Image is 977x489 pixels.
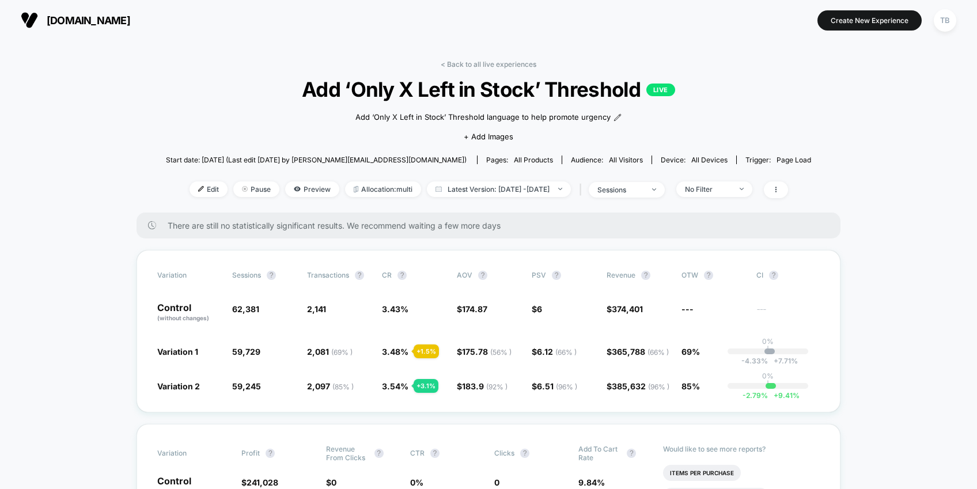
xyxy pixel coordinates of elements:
[266,449,275,458] button: ?
[436,186,442,192] img: calendar
[486,156,553,164] div: Pages:
[652,156,736,164] span: Device:
[198,186,204,192] img: edit
[647,348,669,357] span: ( 66 % )
[232,304,259,314] span: 62,381
[930,9,960,32] button: TB
[486,382,508,391] span: ( 92 % )
[767,346,769,354] p: |
[464,132,513,141] span: + Add Images
[307,304,326,314] span: 2,141
[612,381,669,391] span: 385,632
[427,181,571,197] span: Latest Version: [DATE] - [DATE]
[462,381,508,391] span: 183.9
[767,380,769,389] p: |
[247,477,278,487] span: 241,028
[326,445,369,462] span: Revenue From Clicks
[382,347,408,357] span: 3.48 %
[681,381,700,391] span: 85%
[157,314,209,321] span: (without changes)
[494,477,499,487] span: 0
[462,304,487,314] span: 174.87
[556,382,577,391] span: ( 96 % )
[514,156,553,164] span: all products
[609,156,643,164] span: All Visitors
[597,185,643,194] div: sessions
[537,381,577,391] span: 6.51
[331,477,336,487] span: 0
[414,379,438,393] div: + 3.1 %
[410,477,423,487] span: 0 %
[537,304,542,314] span: 6
[233,181,279,197] span: Pause
[537,347,577,357] span: 6.12
[663,445,820,453] p: Would like to see more reports?
[571,156,643,164] div: Audience:
[382,381,408,391] span: 3.54 %
[555,348,577,357] span: ( 66 % )
[612,304,643,314] span: 374,401
[241,477,278,487] span: $
[762,372,774,380] p: 0%
[532,347,577,357] span: $
[462,347,512,357] span: 175.78
[769,271,778,280] button: ?
[774,391,778,400] span: +
[430,449,440,458] button: ?
[374,449,384,458] button: ?
[457,304,487,314] span: $
[307,271,349,279] span: Transactions
[166,156,467,164] span: Start date: [DATE] (Last edit [DATE] by [PERSON_NAME][EMAIL_ADDRESS][DOMAIN_NAME])
[532,271,546,279] span: PSV
[232,381,261,391] span: 59,245
[494,449,514,457] span: Clicks
[441,60,536,69] a: < Back to all live experiences
[285,181,339,197] span: Preview
[457,381,508,391] span: $
[607,381,669,391] span: $
[47,14,130,26] span: [DOMAIN_NAME]
[232,347,260,357] span: 59,729
[552,271,561,280] button: ?
[17,11,134,29] button: [DOMAIN_NAME]
[607,271,635,279] span: Revenue
[762,337,774,346] p: 0%
[663,465,741,481] li: Items Per Purchase
[382,304,408,314] span: 3.43 %
[157,271,221,280] span: Variation
[345,181,421,197] span: Allocation: multi
[756,306,820,323] span: ---
[532,381,577,391] span: $
[756,271,820,280] span: CI
[681,271,745,280] span: OTW
[740,188,744,190] img: end
[242,186,248,192] img: end
[777,156,811,164] span: Page Load
[520,449,529,458] button: ?
[627,449,636,458] button: ?
[704,271,713,280] button: ?
[646,84,675,96] p: LIVE
[478,271,487,280] button: ?
[157,381,200,391] span: Variation 2
[190,181,228,197] span: Edit
[681,304,694,314] span: ---
[741,357,768,365] span: -4.33 %
[168,221,817,230] span: There are still no statistically significant results. We recommend waiting a few more days
[685,185,731,194] div: No Filter
[410,449,425,457] span: CTR
[198,77,779,101] span: Add ‘Only X Left in Stock’ Threshold
[768,357,798,365] span: 7.71 %
[578,445,621,462] span: Add To Cart Rate
[241,449,260,457] span: Profit
[355,271,364,280] button: ?
[307,347,353,357] span: 2,081
[934,9,956,32] div: TB
[267,271,276,280] button: ?
[157,347,198,357] span: Variation 1
[745,156,811,164] div: Trigger:
[354,186,358,192] img: rebalance
[232,271,261,279] span: Sessions
[490,348,512,357] span: ( 56 % )
[457,271,472,279] span: AOV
